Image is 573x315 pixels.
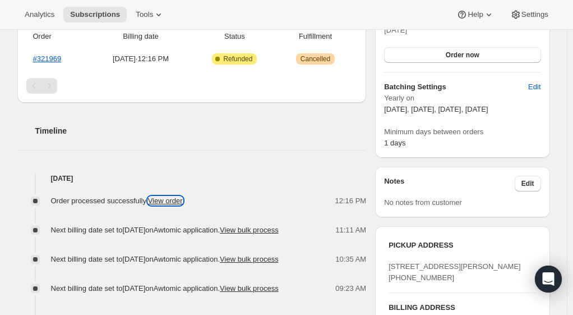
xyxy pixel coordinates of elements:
button: Edit [521,78,547,96]
span: Order processed successfully. [51,197,183,205]
span: Status [196,31,274,42]
button: Edit [515,176,541,191]
span: Next billing date set to [DATE] on Awtomic application . [51,284,279,293]
span: 11:11 AM [335,225,366,236]
span: Edit [528,81,540,93]
span: Help [468,10,483,19]
span: [STREET_ADDRESS][PERSON_NAME] [PHONE_NUMBER] [389,262,521,282]
button: Settings [503,7,555,22]
span: Billing date [93,31,189,42]
button: Subscriptions [63,7,127,22]
button: Analytics [18,7,61,22]
a: View order [148,197,183,205]
span: Subscriptions [70,10,120,19]
span: [DATE], [DATE], [DATE], [DATE] [384,105,488,113]
span: Analytics [25,10,54,19]
span: Fulfillment [280,31,350,42]
span: Yearly on [384,93,540,104]
button: View bulk process [220,226,279,234]
span: 1 days [384,139,405,147]
button: View bulk process [220,255,279,263]
span: Cancelled [301,54,330,63]
span: 12:16 PM [335,195,367,207]
a: #321969 [33,54,62,63]
th: Order [26,24,90,49]
span: Next billing date set to [DATE] on Awtomic application . [51,255,279,263]
h4: [DATE] [17,173,367,184]
span: No notes from customer [384,198,462,207]
button: Help [450,7,501,22]
span: [DATE] · 12:16 PM [93,53,189,65]
span: 10:35 AM [335,254,366,265]
span: Edit [521,179,534,188]
h3: BILLING ADDRESS [389,302,536,313]
button: View bulk process [220,284,279,293]
h3: PICKUP ADDRESS [389,240,536,251]
span: Minimum days between orders [384,126,540,138]
button: Order now [384,47,540,63]
span: [DATE] [384,26,407,34]
span: 09:23 AM [335,283,366,294]
span: Settings [521,10,548,19]
h6: Batching Settings [384,81,528,93]
h3: Notes [384,176,515,191]
nav: Pagination [26,78,358,94]
button: Tools [129,7,171,22]
span: Refunded [223,54,252,63]
span: Tools [136,10,153,19]
h2: Timeline [35,125,367,136]
span: Order now [446,51,479,60]
div: Open Intercom Messenger [535,266,562,293]
span: Next billing date set to [DATE] on Awtomic application . [51,226,279,234]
